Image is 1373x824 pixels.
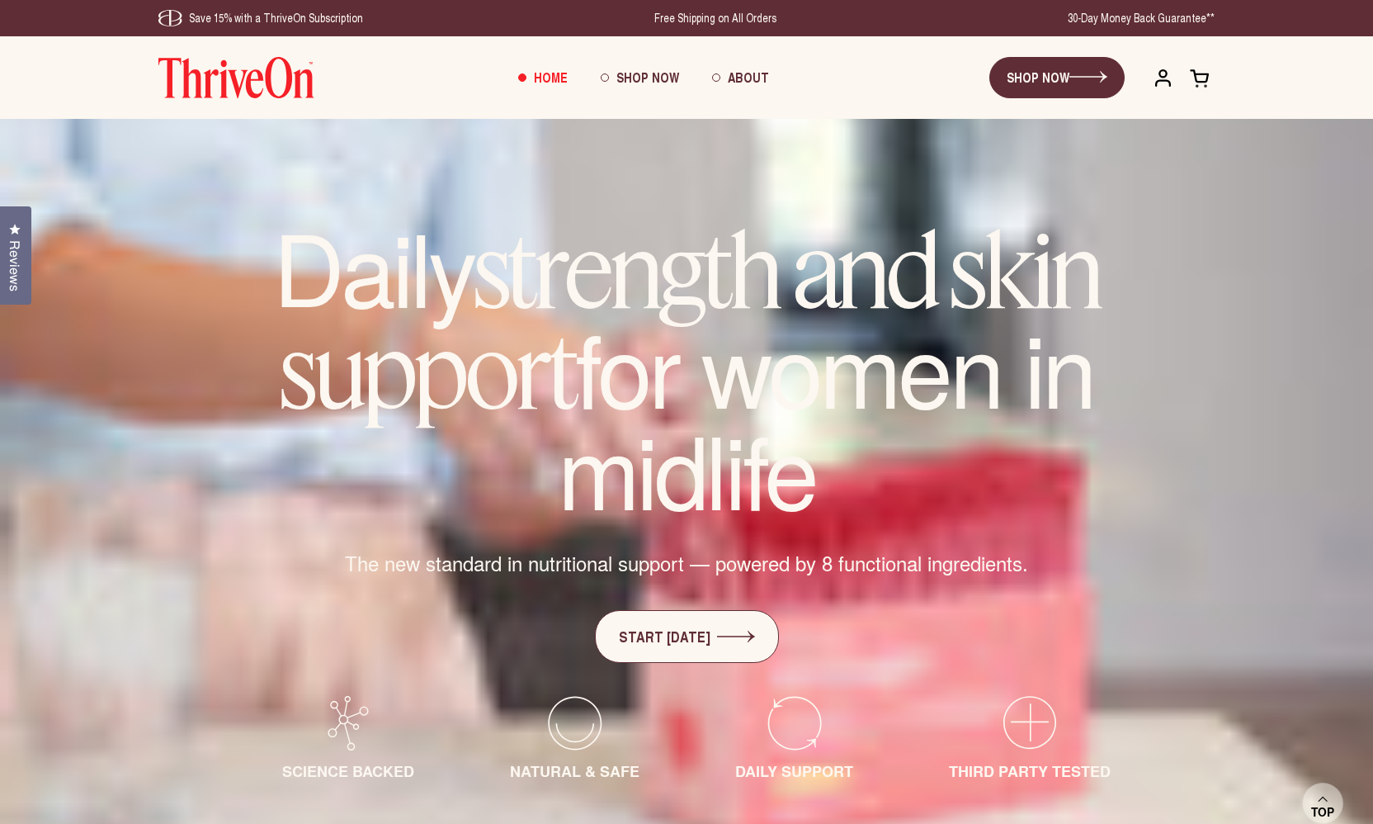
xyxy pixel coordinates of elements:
[1068,10,1215,26] div: 30-Day Money Back Guarantee**
[345,549,1028,577] span: The new standard in nutritional support — powered by 8 functional ingredients.
[584,55,696,100] a: Shop Now
[1311,805,1334,820] span: Top
[949,760,1111,782] span: THIRD PARTY TESTED
[224,218,1149,516] h1: Daily for women in midlife
[534,68,568,87] span: Home
[735,760,853,782] span: DAILY SUPPORT
[510,760,639,782] span: NATURAL & SAFE
[728,68,769,87] span: About
[158,10,363,26] div: Save 15% with a ThriveOn Subscription
[616,68,679,87] span: Shop Now
[502,55,584,100] a: Home
[282,760,414,782] span: SCIENCE BACKED
[654,10,776,26] div: Free Shipping on All Orders
[4,240,26,291] span: Reviews
[989,57,1125,98] a: SHOP NOW
[280,208,1101,434] em: strength and skin support
[696,55,786,100] a: About
[595,610,779,663] a: START [DATE]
